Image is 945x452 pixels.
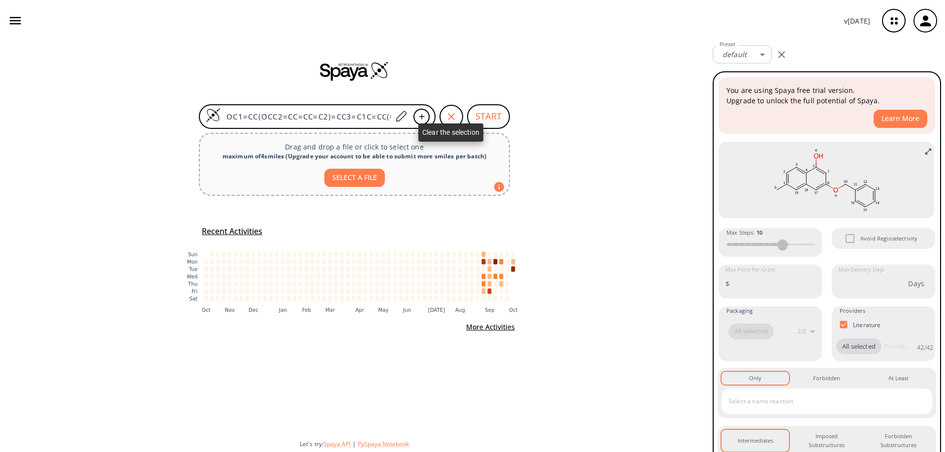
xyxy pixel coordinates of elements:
[756,229,762,236] strong: 10
[723,50,747,59] em: default
[323,440,350,448] button: Spaya API
[455,307,465,312] text: Aug
[738,436,773,445] div: Intermediates
[917,343,933,352] p: 42 / 42
[924,148,932,155] svg: Full screen
[202,226,262,237] h5: Recent Activities
[189,267,198,272] text: Tue
[355,307,364,312] text: Apr
[279,307,287,312] text: Jan
[793,430,860,452] button: Imposed Substructures
[198,223,266,240] button: Recent Activities
[220,112,392,121] input: Enter SMILES
[726,228,762,237] span: Max Steps :
[225,307,235,312] text: Nov
[350,440,358,448] span: |
[882,338,912,354] input: Provider name
[188,281,197,287] text: Thu
[191,289,197,294] text: Fri
[208,152,501,161] div: maximum of 4 smiles ( Upgrade your account to be able to submit more smiles per batch )
[462,318,519,336] button: More Activities
[726,306,753,315] span: Packaging
[725,266,775,273] label: Max Price Per Gram
[358,440,409,448] button: PySpaya Notebook
[853,321,881,329] p: Literature
[467,104,510,129] button: START
[189,296,198,301] text: Sat
[188,252,197,257] text: Sun
[793,372,860,385] button: Forbidden
[836,342,882,352] span: All selected
[722,430,789,452] button: Intermediates
[749,374,761,383] div: Only
[865,430,932,452] button: Forbidden Substructures
[908,278,924,289] p: Days
[187,274,197,279] text: Wed
[865,372,932,385] button: At Least
[722,372,789,385] button: Only
[302,307,311,312] text: Feb
[509,307,518,312] text: Oct
[840,306,865,315] span: Providers
[378,307,388,312] text: May
[874,110,927,128] button: Learn More
[860,234,917,243] span: Avoid Regioselectivity
[324,169,385,187] button: SELECT A FILE
[249,307,258,312] text: Dec
[187,259,198,265] text: Mon
[720,41,735,48] label: Preset
[485,307,494,312] text: Sep
[726,393,913,409] input: Select a name reaction
[797,327,806,335] p: 2 / 2
[325,307,335,312] text: Mar
[726,146,927,214] svg: OC1=CC(OCC2=CC=CC=C2)=CC3=C1C=CC(C)=C3
[206,108,220,122] img: Logo Spaya
[726,85,927,106] p: You are using Spaya free trial version. Upgrade to unlock the full potential of Spaya.
[403,307,411,312] text: Jun
[320,61,389,81] img: Spaya logo
[202,307,211,312] text: Oct
[888,374,909,383] div: At Least
[428,307,445,312] text: [DATE]
[873,432,924,450] div: Forbidden Substructures
[725,278,729,289] p: $
[728,327,774,336] span: All selected
[187,252,197,301] g: y-axis tick label
[300,440,705,448] div: Let's try:
[208,142,501,152] p: Drag and drop a file or click to select one
[839,266,884,273] label: Max Delivery Days
[204,251,515,301] g: cell
[801,432,852,450] div: Imposed Substructures
[813,374,840,383] div: Forbidden
[202,307,518,312] g: x-axis tick label
[844,16,870,26] p: v [DATE]
[418,123,483,142] div: Clear the selection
